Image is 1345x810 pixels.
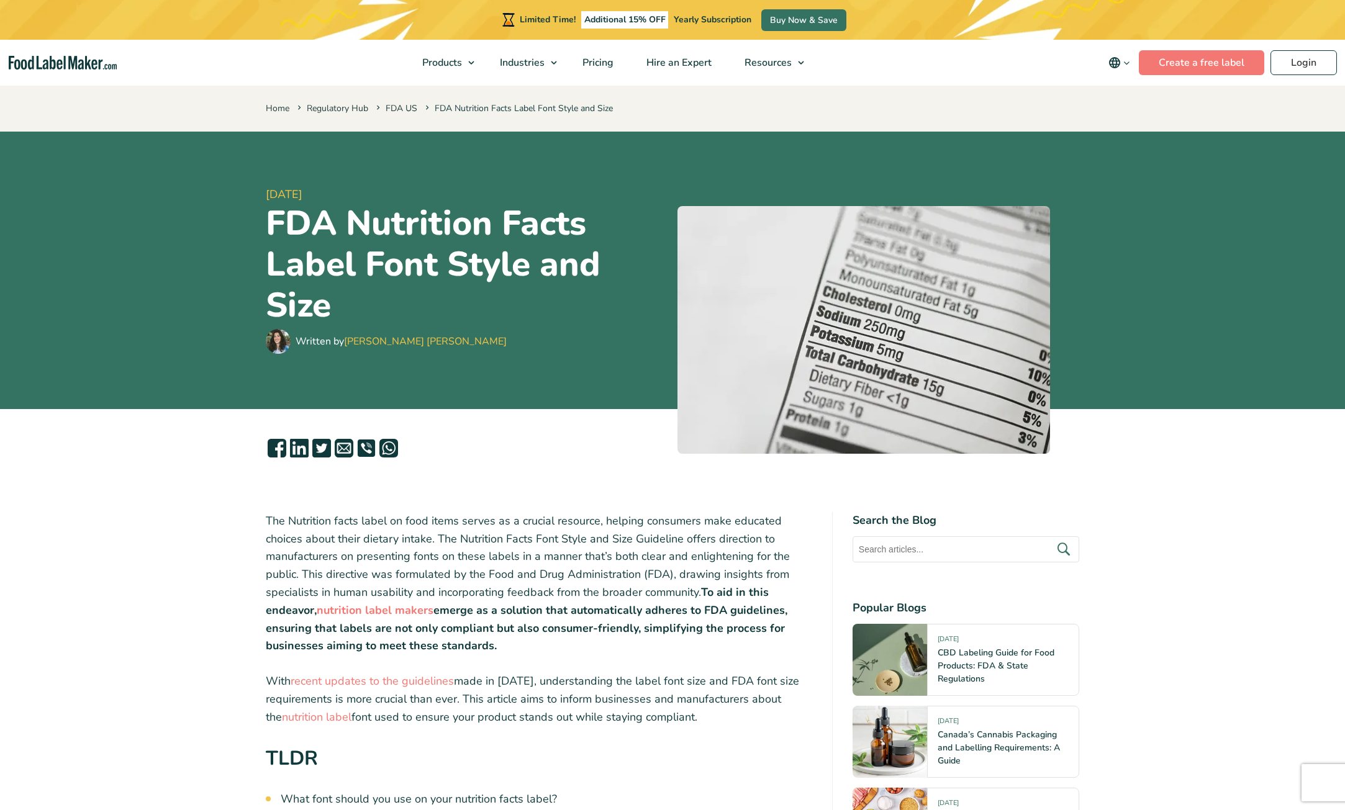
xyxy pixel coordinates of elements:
a: recent updates to the guidelines [291,673,454,688]
a: Pricing [566,40,627,86]
a: Industries [484,40,563,86]
span: Products [419,56,463,70]
a: Create a free label [1139,50,1264,75]
span: Additional 15% OFF [581,11,669,29]
a: Regulatory Hub [307,102,368,114]
strong: emerge as a solution that automatically adheres to FDA guidelines, ensuring that labels are not o... [266,603,787,654]
span: Yearly Subscription [674,14,751,25]
span: Resources [741,56,793,70]
p: The Nutrition facts label on food items serves as a crucial resource, helping consumers make educ... [266,512,812,655]
a: CBD Labeling Guide for Food Products: FDA & State Regulations [938,647,1054,685]
span: Pricing [579,56,615,70]
div: Written by [296,334,507,349]
span: Hire an Expert [643,56,713,70]
h4: Search the Blog [853,512,1079,529]
a: Buy Now & Save [761,9,846,31]
span: Limited Time! [520,14,576,25]
a: [PERSON_NAME] [PERSON_NAME] [344,335,507,348]
h4: Popular Blogs [853,600,1079,616]
span: [DATE] [938,634,959,649]
a: FDA US [386,102,417,114]
h1: FDA Nutrition Facts Label Font Style and Size [266,203,668,326]
a: nutrition label makers [317,603,433,618]
a: Hire an Expert [630,40,725,86]
a: Resources [728,40,810,86]
a: Login [1270,50,1337,75]
span: FDA Nutrition Facts Label Font Style and Size [423,102,613,114]
p: With made in [DATE], understanding the label font size and FDA font size requirements is more cru... [266,672,812,726]
span: Industries [496,56,546,70]
a: Products [406,40,481,86]
input: Search articles... [853,536,1079,562]
strong: To aid in this endeavor, [266,585,769,618]
a: Home [266,102,289,114]
strong: TLDR [266,745,318,772]
span: [DATE] [266,186,668,203]
img: Maria Abi Hanna - Food Label Maker [266,329,291,354]
a: nutrition label [282,709,351,724]
a: Canada’s Cannabis Packaging and Labelling Requirements: A Guide [938,729,1060,767]
span: [DATE] [938,716,959,731]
